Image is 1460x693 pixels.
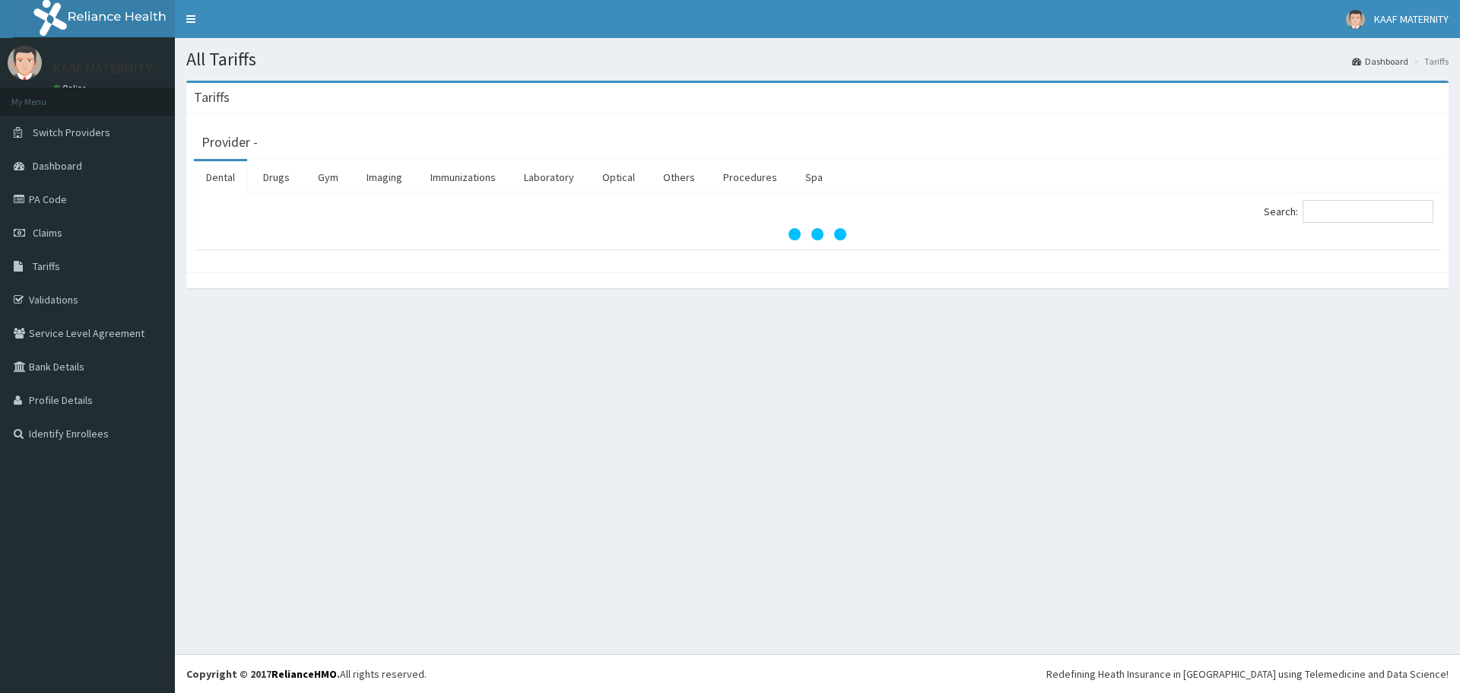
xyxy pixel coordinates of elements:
[793,161,835,193] a: Spa
[787,204,848,265] svg: audio-loading
[590,161,647,193] a: Optical
[33,126,110,139] span: Switch Providers
[271,667,337,681] a: RelianceHMO
[711,161,789,193] a: Procedures
[1046,666,1449,682] div: Redefining Heath Insurance in [GEOGRAPHIC_DATA] using Telemedicine and Data Science!
[175,654,1460,693] footer: All rights reserved.
[1374,12,1449,26] span: KAAF MATERNITY
[1346,10,1365,29] img: User Image
[202,135,258,149] h3: Provider -
[53,83,90,94] a: Online
[651,161,707,193] a: Others
[1303,200,1433,223] input: Search:
[251,161,302,193] a: Drugs
[53,62,153,75] p: KAAF MATERNITY
[1410,55,1449,68] li: Tariffs
[1264,200,1433,223] label: Search:
[33,159,82,173] span: Dashboard
[186,667,340,681] strong: Copyright © 2017 .
[194,161,247,193] a: Dental
[1352,55,1408,68] a: Dashboard
[354,161,414,193] a: Imaging
[33,259,60,273] span: Tariffs
[8,46,42,80] img: User Image
[194,91,230,104] h3: Tariffs
[306,161,351,193] a: Gym
[512,161,586,193] a: Laboratory
[418,161,508,193] a: Immunizations
[33,226,62,240] span: Claims
[186,49,1449,69] h1: All Tariffs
